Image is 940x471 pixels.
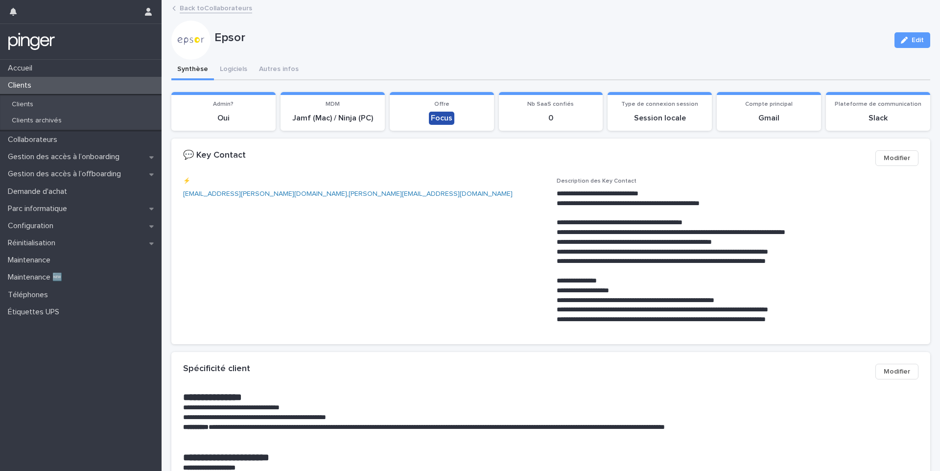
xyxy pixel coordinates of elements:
span: Nb SaaS confiés [527,101,574,107]
p: Maintenance [4,256,58,265]
span: Plateforme de communication [835,101,921,107]
button: Modifier [875,364,918,379]
p: Demande d'achat [4,187,75,196]
button: Logiciels [214,60,253,80]
p: Accueil [4,64,40,73]
p: Configuration [4,221,61,231]
p: Jamf (Mac) / Ninja (PC) [286,114,379,123]
a: [PERSON_NAME][EMAIL_ADDRESS][DOMAIN_NAME] [349,190,513,197]
p: Maintenance 🆕 [4,273,70,282]
p: 0 [505,114,597,123]
p: Session locale [613,114,706,123]
img: mTgBEunGTSyRkCgitkcU [8,32,55,51]
p: Slack [832,114,924,123]
span: Description des Key Contact [557,178,636,184]
span: Offre [434,101,449,107]
p: Parc informatique [4,204,75,213]
p: Étiquettes UPS [4,307,67,317]
h2: Spécificité client [183,364,250,375]
span: Modifier [884,367,910,377]
span: MDM [326,101,340,107]
h2: 💬 Key Contact [183,150,246,161]
p: , [183,189,545,199]
p: Gestion des accès à l’offboarding [4,169,129,179]
span: Type de connexion session [621,101,698,107]
p: Réinitialisation [4,238,63,248]
span: Admin? [213,101,234,107]
a: [EMAIL_ADDRESS][PERSON_NAME][DOMAIN_NAME] [183,190,347,197]
span: ⚡️ [183,178,190,184]
p: Oui [177,114,270,123]
p: Collaborateurs [4,135,65,144]
button: Edit [894,32,930,48]
div: Focus [429,112,454,125]
button: Autres infos [253,60,305,80]
span: Compte principal [745,101,793,107]
p: Clients [4,100,41,109]
button: Synthèse [171,60,214,80]
p: Clients archivés [4,117,70,125]
a: Back toCollaborateurs [180,2,252,13]
span: Modifier [884,153,910,163]
p: Gestion des accès à l’onboarding [4,152,127,162]
p: Gmail [723,114,815,123]
p: Clients [4,81,39,90]
p: Téléphones [4,290,56,300]
button: Modifier [875,150,918,166]
p: Epsor [214,31,887,45]
span: Edit [912,37,924,44]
